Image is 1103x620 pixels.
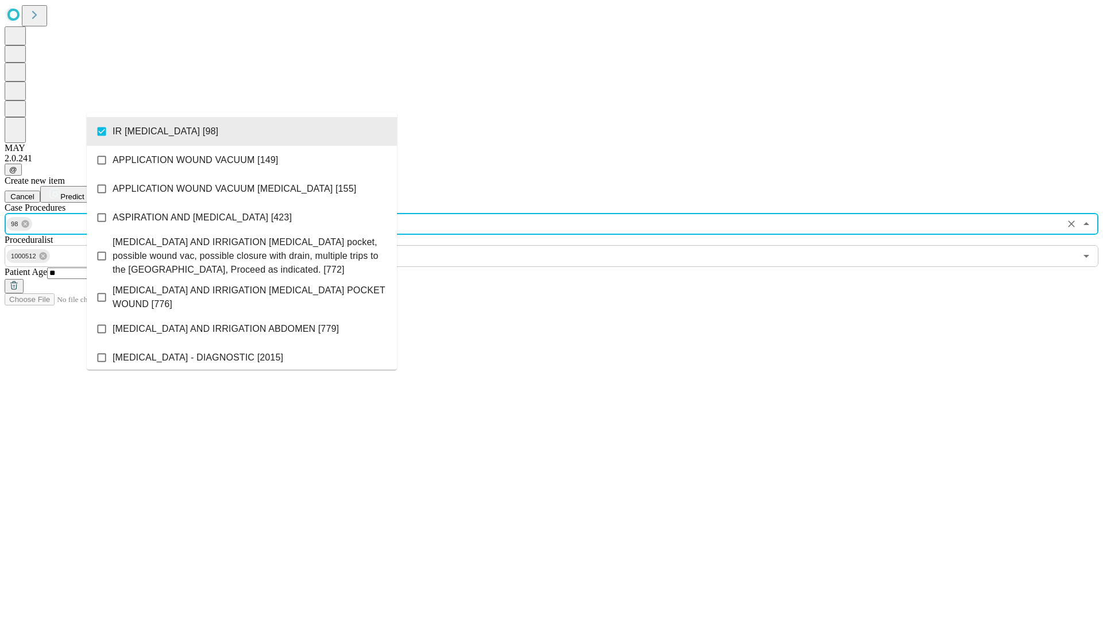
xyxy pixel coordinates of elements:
[5,203,65,212] span: Scheduled Procedure
[1063,216,1079,232] button: Clear
[9,165,17,174] span: @
[60,192,84,201] span: Predict
[113,182,356,196] span: APPLICATION WOUND VACUUM [MEDICAL_DATA] [155]
[113,153,278,167] span: APPLICATION WOUND VACUUM [149]
[1078,248,1094,264] button: Open
[113,322,339,336] span: [MEDICAL_DATA] AND IRRIGATION ABDOMEN [779]
[113,235,388,277] span: [MEDICAL_DATA] AND IRRIGATION [MEDICAL_DATA] pocket, possible wound vac, possible closure with dr...
[113,351,283,365] span: [MEDICAL_DATA] - DIAGNOSTIC [2015]
[10,192,34,201] span: Cancel
[6,218,23,231] span: 98
[6,250,41,263] span: 1000512
[113,211,292,224] span: ASPIRATION AND [MEDICAL_DATA] [423]
[1078,216,1094,232] button: Close
[5,267,47,277] span: Patient Age
[5,143,1098,153] div: MAY
[5,164,22,176] button: @
[5,176,65,185] span: Create new item
[113,284,388,311] span: [MEDICAL_DATA] AND IRRIGATION [MEDICAL_DATA] POCKET WOUND [776]
[5,153,1098,164] div: 2.0.241
[6,249,50,263] div: 1000512
[113,125,218,138] span: IR [MEDICAL_DATA] [98]
[5,191,40,203] button: Cancel
[6,217,32,231] div: 98
[40,186,93,203] button: Predict
[5,235,53,245] span: Proceduralist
